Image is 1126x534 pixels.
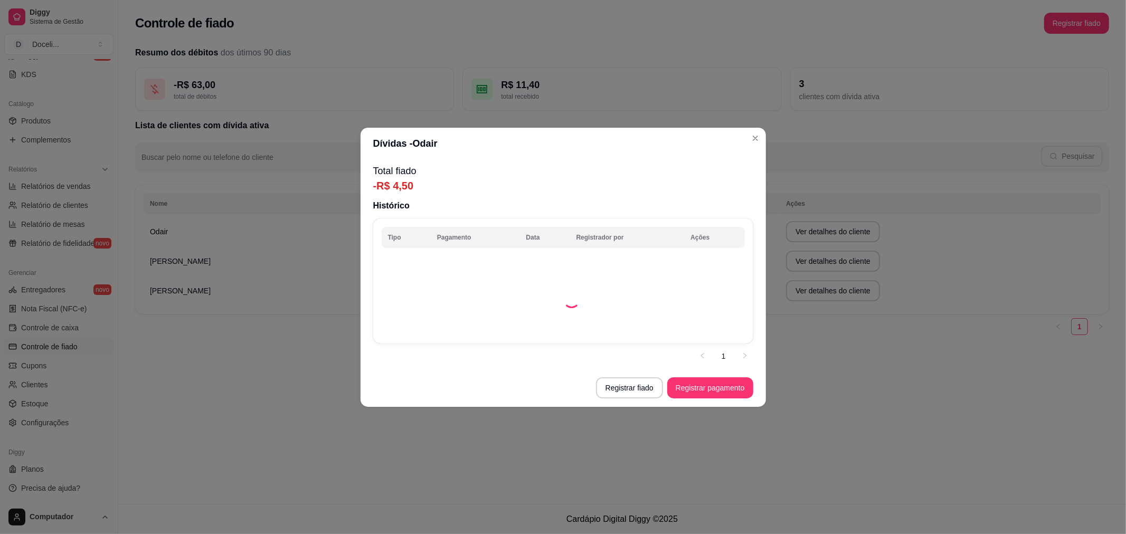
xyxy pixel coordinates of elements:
[373,178,753,193] p: -R$ 4,50
[570,227,685,248] th: Registrador por
[715,348,732,365] li: 1
[431,227,520,248] th: Pagamento
[699,352,706,359] span: left
[596,377,663,398] button: Registrar fiado
[716,348,732,364] a: 1
[563,291,580,308] div: Loading
[694,348,711,365] button: left
[373,164,753,178] p: Total fiado
[373,199,753,212] p: Histórico
[361,128,766,159] header: Dívidas - Odair
[736,348,753,365] li: Next Page
[742,352,748,359] span: right
[667,377,753,398] button: Registrar pagamento
[684,227,744,248] th: Ações
[519,227,570,248] th: Data
[382,227,431,248] th: Tipo
[736,348,753,365] button: right
[694,348,711,365] li: Previous Page
[747,130,764,147] button: Close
